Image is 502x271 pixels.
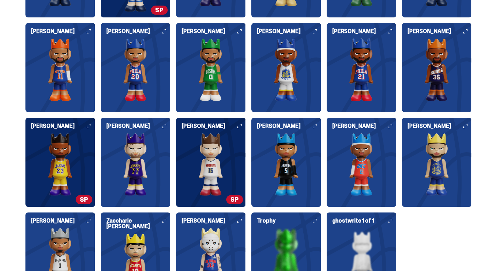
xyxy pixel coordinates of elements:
img: card image [327,38,396,101]
h6: [PERSON_NAME] [182,123,246,129]
h6: [PERSON_NAME] [182,218,246,224]
img: card image [251,133,321,196]
h6: ghostwrite 1 of 1 [332,218,396,224]
img: card image [327,133,396,196]
img: card image [176,38,246,101]
h6: Zaccharie [PERSON_NAME] [106,218,170,229]
h6: [PERSON_NAME] [332,123,396,129]
img: card image [101,133,170,196]
h6: [PERSON_NAME] [182,29,246,34]
h6: [PERSON_NAME] [106,29,170,34]
h6: [PERSON_NAME] [408,29,472,34]
img: card image [25,133,95,196]
img: card image [101,38,170,101]
span: SP [76,195,92,204]
h6: Trophy [257,218,321,224]
img: card image [402,133,472,196]
h6: [PERSON_NAME] [31,123,95,129]
img: card image [251,38,321,101]
img: card image [402,38,472,101]
h6: [PERSON_NAME] [257,123,321,129]
img: card image [176,133,246,196]
h6: [PERSON_NAME] [257,29,321,34]
span: SP [226,195,243,204]
img: card image [25,38,95,101]
h6: [PERSON_NAME] [31,218,95,224]
span: SP [151,6,168,15]
h6: [PERSON_NAME] [31,29,95,34]
h6: [PERSON_NAME] [332,29,396,34]
h6: [PERSON_NAME] [106,123,170,129]
h6: [PERSON_NAME] [408,123,472,129]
